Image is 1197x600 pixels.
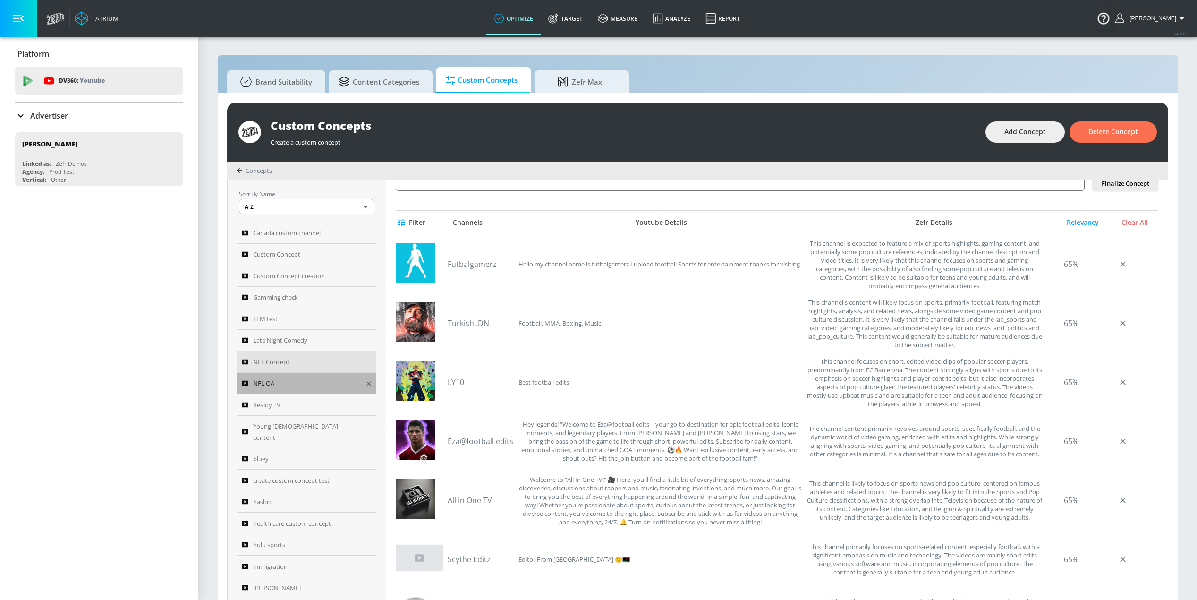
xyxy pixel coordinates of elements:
div: Relevancy [1059,218,1106,227]
a: Gamming check [237,287,376,309]
span: Concepts [246,166,272,175]
span: login as: justin.nim@zefr.com [1126,15,1176,22]
span: v 4.19.0 [1174,31,1188,36]
span: hulu sports [253,539,285,550]
a: Canada custom channel [237,222,376,244]
div: This channel is likely to focus on sports news and pop culture, centered on famous athletes and r... [806,475,1043,525]
div: Editor From Libya 🙂🇱🇾 [518,534,630,584]
a: Late Night Comedy [237,330,376,351]
div: Linked as: [22,160,51,168]
div: A-Z [239,199,374,214]
a: bluey [237,448,376,470]
a: Scythe Editz [448,554,514,565]
a: TurkishLDN [448,318,514,328]
div: Football. MMA. Boxing. Music. [518,298,603,348]
span: Custom Concepts [446,69,518,92]
div: Other [51,176,66,184]
div: 65% [1047,416,1095,466]
div: Prod Test [49,168,74,176]
span: Custom Concept [253,249,300,260]
span: [PERSON_NAME] [253,582,301,593]
a: Atrium [75,11,119,26]
div: Custom Concepts [271,118,976,133]
a: LLM test [237,308,376,330]
p: Youtube [80,76,105,86]
div: Platform [15,41,183,67]
button: [PERSON_NAME] [1115,13,1188,24]
p: Sort By Name [239,189,374,199]
div: This channel's content will likely focus on sports, primarily football, featuring match highlight... [806,298,1043,348]
span: health care custom concept [253,518,331,529]
div: This channel is expected to feature a mix of sports highlights, gaming content, and potentially s... [806,239,1043,289]
div: Youtube Details [514,218,809,227]
span: Canada custom channel [253,227,321,239]
a: hulu sports [237,534,376,556]
div: [PERSON_NAME] [22,139,78,148]
div: Hey legends! “Welcome to Eza@football edits – your go-to destination for epic football edits, ico... [518,416,802,466]
span: bluey [253,453,269,464]
img: UCSxomhXlJM5tzG5UL_UMqGg [396,479,435,519]
span: Filter [399,217,425,229]
div: Zefr Demos [56,160,87,168]
a: Target [541,1,590,35]
span: create custom concept test [253,475,330,486]
a: [PERSON_NAME] [237,577,376,599]
div: 65% [1047,239,1095,289]
span: Content Categories [339,70,419,93]
a: hasbro [237,491,376,513]
a: Futbalgamerz [448,259,514,269]
span: Custom Concept creation [253,270,325,282]
div: Create a custom concept [271,133,976,146]
div: Agency: [22,168,44,176]
img: UCDbeC-XWSTgwJB_adp6fV-g [396,302,435,342]
button: Add Concept [985,121,1065,143]
div: [PERSON_NAME]Linked as:Zefr DemosAgency:Prod TestVertical:Other [15,132,183,186]
p: Advertiser [30,111,68,121]
span: Gamming check [253,291,298,303]
span: NFL QA [253,377,274,389]
span: Finalize Concept [1100,178,1151,189]
span: hasbro [253,496,273,507]
span: Add Concept [1004,126,1046,138]
span: Zefr Max [544,70,616,93]
button: Filter [396,214,429,231]
a: optimize [486,1,541,35]
div: Welcome to "All In One TV!" 🎥 Here, you'll find a little bit of everything: sports news, amazing ... [518,475,802,525]
button: Delete Concept [1070,121,1157,143]
div: Atrium [92,14,119,23]
a: Custom Concept creation [237,265,376,287]
div: This channel focuses on short, edited video clips of popular soccer players, predominantly from F... [806,357,1043,407]
div: Channels [453,218,483,227]
img: UCj5fjg5xArF1WEaTmSJPE4Q [396,243,435,283]
a: NFL QA [237,373,376,394]
span: NFL Concept [253,356,289,368]
a: Analyze [645,1,698,35]
div: Advertiser [15,103,183,129]
div: Zefr Details [814,218,1054,227]
div: 65% [1047,475,1095,525]
p: Platform [17,49,49,59]
div: The channel content primarily revolves around sports, specifically football, and the dynamic worl... [806,416,1043,466]
a: Eza@football edits [448,436,514,446]
a: create custom concept test [237,470,376,491]
div: 65% [1047,357,1095,407]
div: 65% [1047,298,1095,348]
a: measure [590,1,645,35]
a: Custom Concept [237,244,376,266]
a: LY10 [448,377,514,387]
button: Finalize Concept [1092,175,1158,192]
span: immigration [253,561,288,572]
div: Best football edits [518,357,569,407]
p: DV360: [59,76,105,86]
div: Concepts [237,166,272,175]
span: Brand Suitability [237,70,312,93]
a: Young [DEMOGRAPHIC_DATA] content [237,416,376,448]
a: immigration [237,556,376,577]
a: NFL Concept [237,351,376,373]
span: Delete Concept [1088,126,1138,138]
span: Young [DEMOGRAPHIC_DATA] content [253,420,359,443]
div: This channel primarily focuses on sports-related content, especially football, with a significant... [806,534,1043,584]
a: Report [698,1,747,35]
button: Open Resource Center [1090,5,1117,31]
div: DV360: Youtube [15,67,183,95]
